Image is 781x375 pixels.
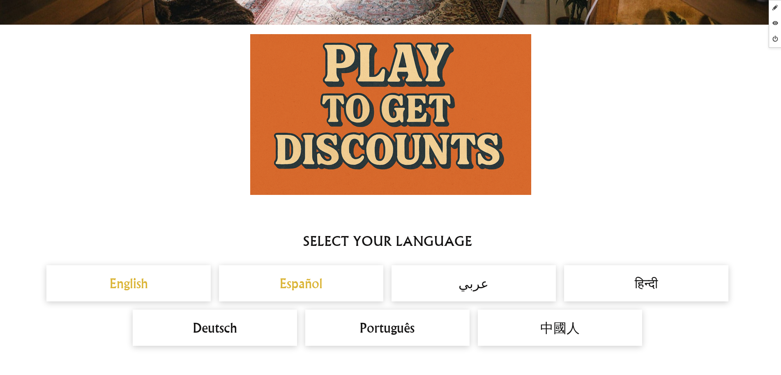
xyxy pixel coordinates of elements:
h2: हिन्दी [572,273,720,293]
a: English [55,273,203,293]
a: Español [227,273,375,293]
h2: 中國人 [486,318,634,338]
h2: عربي [400,273,548,293]
h2: Deutsch [141,318,289,338]
h2: Português [313,318,461,338]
